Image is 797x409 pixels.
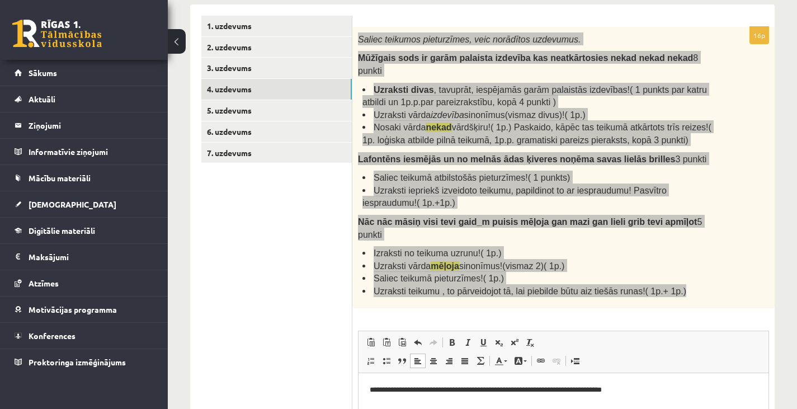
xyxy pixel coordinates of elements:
a: 4. uzdevums [201,79,352,100]
a: Slīpraksts (vadīšanas taustiņš+I) [460,335,475,350]
a: [DEMOGRAPHIC_DATA] [15,191,154,217]
a: Bloka citāts [394,354,410,368]
a: Noņemt stilus [522,335,538,350]
span: Mūžīgais sods ir garām palaista izdevība kas neatkārtosies nekad nekad nekad [358,53,693,63]
a: 6. uzdevums [201,121,352,142]
a: Izlīdzināt malas [457,354,473,368]
a: Izlīdzināt pa kreisi [410,354,426,368]
span: [DEMOGRAPHIC_DATA] [29,199,116,209]
a: Centrēti [426,354,441,368]
a: Rīgas 1. Tālmācības vidusskola [12,20,102,48]
a: Motivācijas programma [15,297,154,322]
legend: Ziņojumi [29,112,154,138]
a: Ievietot no Worda [394,335,410,350]
span: Sākums [29,68,57,78]
a: Ievietot/noņemt numurētu sarakstu [363,354,379,368]
a: 7. uzdevums [201,143,352,163]
span: Saliec teikumos pieturzīmes, veic norādītos uzdevumus. [358,35,581,44]
a: Atsaistīt [549,354,564,368]
span: 5 punkti [358,217,702,239]
a: Digitālie materiāli [15,218,154,243]
span: Konferences [29,331,76,341]
a: Atzīmes [15,270,154,296]
span: Saliec teikumā pieturzīmes!( 1p.) [374,274,504,283]
a: Augšraksts [507,335,522,350]
strong: mēļoja [431,261,459,271]
a: Ievietot kā vienkāršu tekstu (vadīšanas taustiņš+pārslēgšanas taustiņš+V) [379,335,394,350]
a: Izlīdzināt pa labi [441,354,457,368]
span: Nāc nāc māsiņ visi tevi gaid_m puisis mēļoja gan mazi gan lieli grib tevi apmīļot [358,217,697,227]
a: 3. uzdevums [201,58,352,78]
body: Bagātinātā teksta redaktors, wiswyg-editor-user-answer-47024858035600 [11,11,399,41]
i: izdevība [431,110,464,120]
a: Aktuāli [15,86,154,112]
span: Nosaki vārda vārdšķiru!( 1p.) Paskaido, kāpēc tas teikumā atkārtots trīs reizes!( 1p. loģiska atb... [362,123,711,145]
a: 1. uzdevums [201,16,352,36]
a: 2. uzdevums [201,37,352,58]
a: Informatīvie ziņojumi [15,139,154,164]
legend: Maksājumi [29,244,154,270]
span: Atzīmes [29,278,59,288]
span: Lafontēns iesmējās un no melnās ādas ķiveres noņēma savas lielās brilles [358,154,675,164]
span: 8 punkti [358,53,698,76]
a: Ievietot/noņemt sarakstu ar aizzīmēm [379,354,394,368]
span: Izraksti no teikuma uzrunu!( 1p.) [374,248,502,258]
p: 16p [749,26,769,44]
a: 5. uzdevums [201,100,352,121]
a: Math [473,354,488,368]
span: Uzraksti vārda sinonīmus!(vismaz 2)( 1p.) [374,261,564,271]
span: Mācību materiāli [29,173,91,183]
span: Uzraksti teikumu , to pārveidojot tā, lai piebilde būtu aiz tiešās runas!( 1p.+ 1p.) [374,286,686,296]
a: Pasvītrojums (vadīšanas taustiņš+U) [475,335,491,350]
span: Motivācijas programma [29,304,117,314]
a: Mācību materiāli [15,165,154,191]
a: Konferences [15,323,154,349]
a: Ievietot lapas pārtraukumu drukai [567,354,583,368]
a: Saite (vadīšanas taustiņš+K) [533,354,549,368]
a: Fona krāsa [511,354,530,368]
strong: nekad [426,123,451,132]
a: Maksājumi [15,244,154,270]
a: Ielīmēt (vadīšanas taustiņš+V) [363,335,379,350]
a: Teksta krāsa [491,354,511,368]
a: Sākums [15,60,154,86]
a: Proktoringa izmēģinājums [15,349,154,375]
span: Uzraksti iepriekš izveidoto teikumu, papildinot to ar iespraudumu! Pasvītro iespraudumu!( 1p.+1p.) [362,186,667,208]
span: Proktoringa izmēģinājums [29,357,126,367]
span: Digitālie materiāli [29,225,95,236]
a: Ziņojumi [15,112,154,138]
a: Atkārtot (vadīšanas taustiņš+Y) [426,335,441,350]
a: Treknraksts (vadīšanas taustiņš+B) [444,335,460,350]
span: , tavuprāt, iespējamās garām palaistās izdevības!( 1 punkts par katru atbildi un 1p.p.par pareizr... [362,85,707,107]
span: Aktuāli [29,94,55,104]
a: Atcelt (vadīšanas taustiņš+Z) [410,335,426,350]
span: Uzraksti divas [374,85,434,95]
span: 3 punkti [675,154,706,164]
a: Apakšraksts [491,335,507,350]
span: Uzraksti vārda sinonīmus(vismaz divus)!( 1p.) [374,110,586,120]
legend: Informatīvie ziņojumi [29,139,154,164]
span: Saliec teikumā atbilstošās pieturzīmes!( 1 punkts) [374,173,570,182]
